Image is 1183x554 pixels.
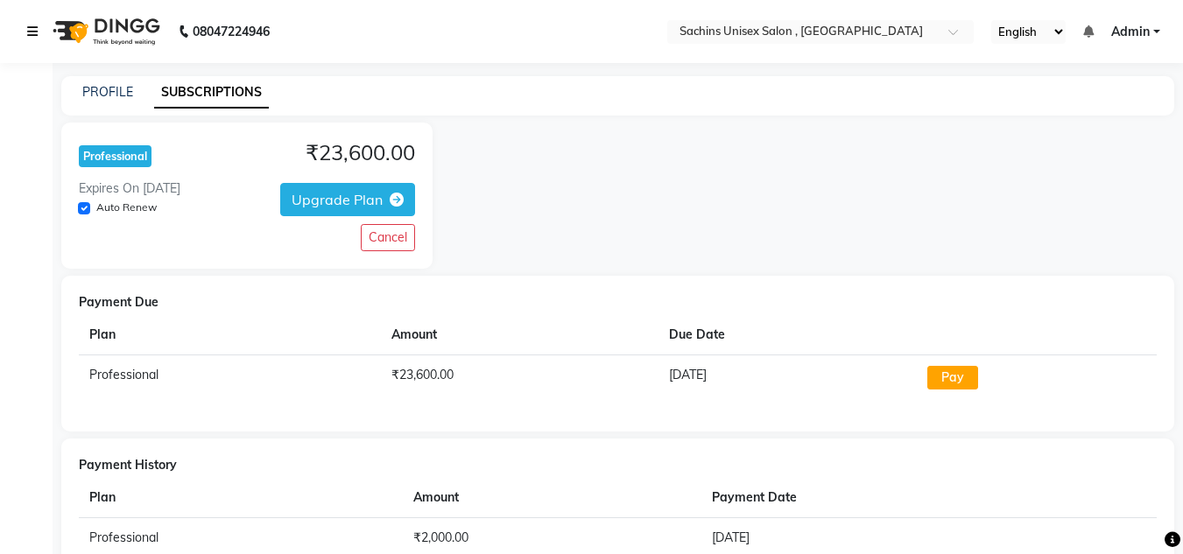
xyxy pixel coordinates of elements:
[193,7,270,56] b: 08047224946
[79,478,403,518] th: Plan
[79,293,1157,312] div: Payment Due
[701,478,1081,518] th: Payment Date
[1111,23,1150,41] span: Admin
[306,140,415,165] h4: ₹23,600.00
[79,315,381,355] th: Plan
[361,224,415,251] button: Cancel
[280,183,415,216] button: Upgrade Plan
[45,7,165,56] img: logo
[79,456,1157,474] div: Payment History
[927,366,978,389] button: Pay
[154,77,269,109] a: SUBSCRIPTIONS
[79,145,151,167] div: Professional
[96,200,157,215] label: Auto Renew
[381,354,659,400] td: ₹23,600.00
[403,478,701,518] th: Amount
[381,315,659,355] th: Amount
[658,354,916,400] td: [DATE]
[79,354,381,400] td: Professional
[658,315,916,355] th: Due Date
[82,84,133,100] a: PROFILE
[79,179,180,198] div: Expires On [DATE]
[292,191,383,208] span: Upgrade Plan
